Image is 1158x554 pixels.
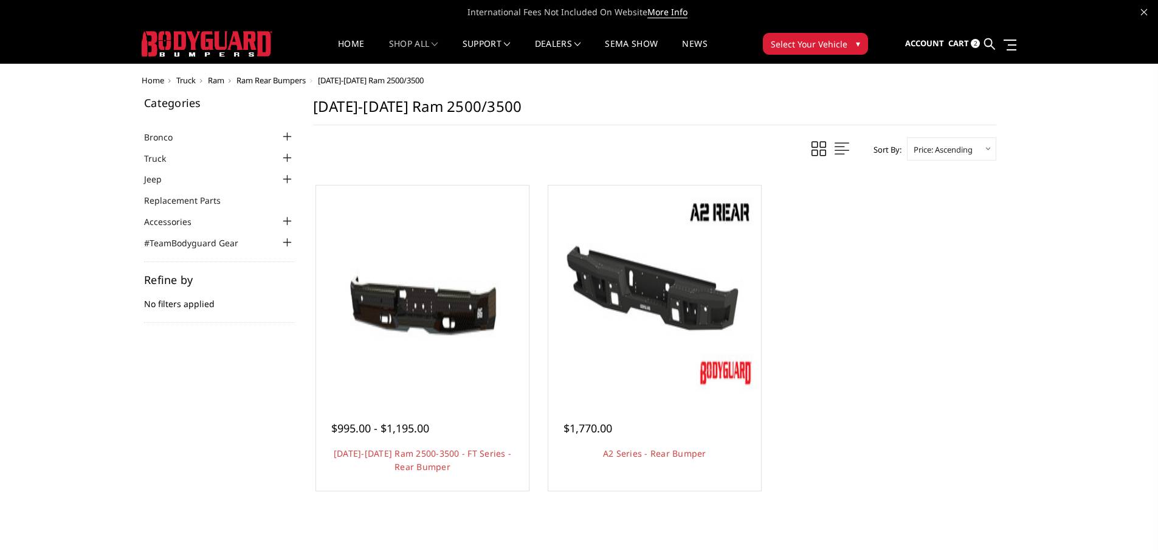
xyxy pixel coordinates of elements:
span: [DATE]-[DATE] Ram 2500/3500 [318,75,424,86]
a: Cart 2 [948,27,980,60]
a: Home [142,75,164,86]
h1: [DATE]-[DATE] Ram 2500/3500 [313,97,996,125]
a: [DATE]-[DATE] Ram 2500-3500 - FT Series - Rear Bumper [334,448,511,473]
a: SEMA Show [605,40,658,63]
a: Support [463,40,511,63]
img: BODYGUARD BUMPERS [142,31,272,57]
a: Ram Rear Bumpers [236,75,306,86]
a: Accessories [144,215,207,228]
a: A2 Series - Rear Bumper A2 Series - Rear Bumper [551,189,758,395]
span: $995.00 - $1,195.00 [331,421,429,435]
a: News [682,40,707,63]
span: $1,770.00 [563,421,612,435]
span: 2 [971,39,980,48]
a: Bronco [144,131,188,144]
span: ▾ [856,37,860,50]
a: Home [338,40,364,63]
label: Sort By: [867,140,901,159]
a: #TeamBodyguard Gear [144,237,253,249]
a: Dealers [535,40,581,63]
a: 2010-2018 Ram 2500-3500 - FT Series - Rear Bumper 2010-2018 Ram 2500-3500 - FT Series - Rear Bumper [319,189,526,395]
a: Truck [144,152,181,165]
h5: Categories [144,97,295,108]
span: Cart [948,38,969,49]
a: Account [905,27,944,60]
a: shop all [389,40,438,63]
span: Select Your Vehicle [771,38,847,50]
span: Account [905,38,944,49]
a: Replacement Parts [144,194,236,207]
div: No filters applied [144,274,295,323]
a: More Info [647,6,688,18]
h5: Refine by [144,274,295,285]
a: Ram [208,75,224,86]
a: Jeep [144,173,177,185]
a: Truck [176,75,196,86]
a: A2 Series - Rear Bumper [603,448,706,459]
button: Select Your Vehicle [763,33,868,55]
